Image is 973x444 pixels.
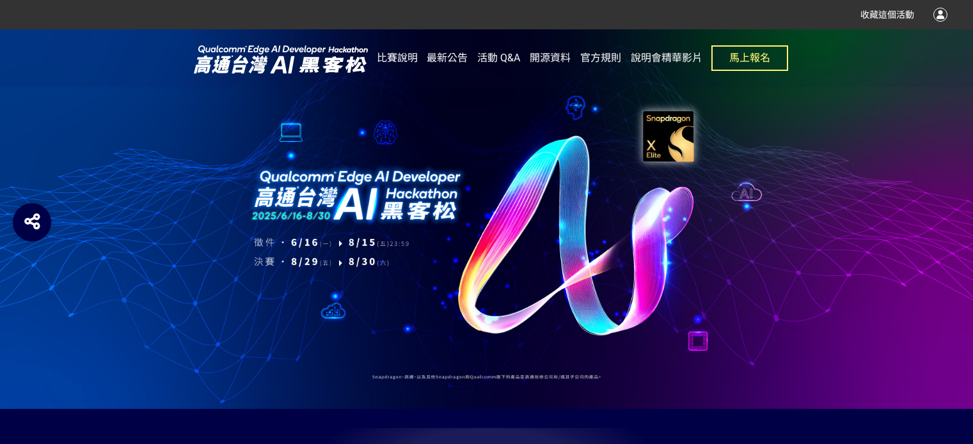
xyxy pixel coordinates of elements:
a: 比賽說明 [377,29,418,87]
a: 最新公告 [427,29,468,87]
a: 活動 Q&A [477,29,520,87]
a: 說明會精華影片 [631,29,702,87]
img: 2025高通台灣AI黑客松 [185,43,377,75]
a: 開源資料 [530,29,571,87]
button: 馬上報名 [711,45,788,71]
span: 活動 Q&A [477,52,520,64]
span: 馬上報名 [729,52,770,64]
span: 開源資料 [530,52,571,64]
span: 說明會精華影片 [631,52,702,64]
span: 最新公告 [427,52,468,64]
a: 官方規則 [580,29,621,87]
span: 官方規則 [580,52,621,64]
span: 比賽說明 [377,52,418,64]
span: 收藏這個活動 [860,10,914,20]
